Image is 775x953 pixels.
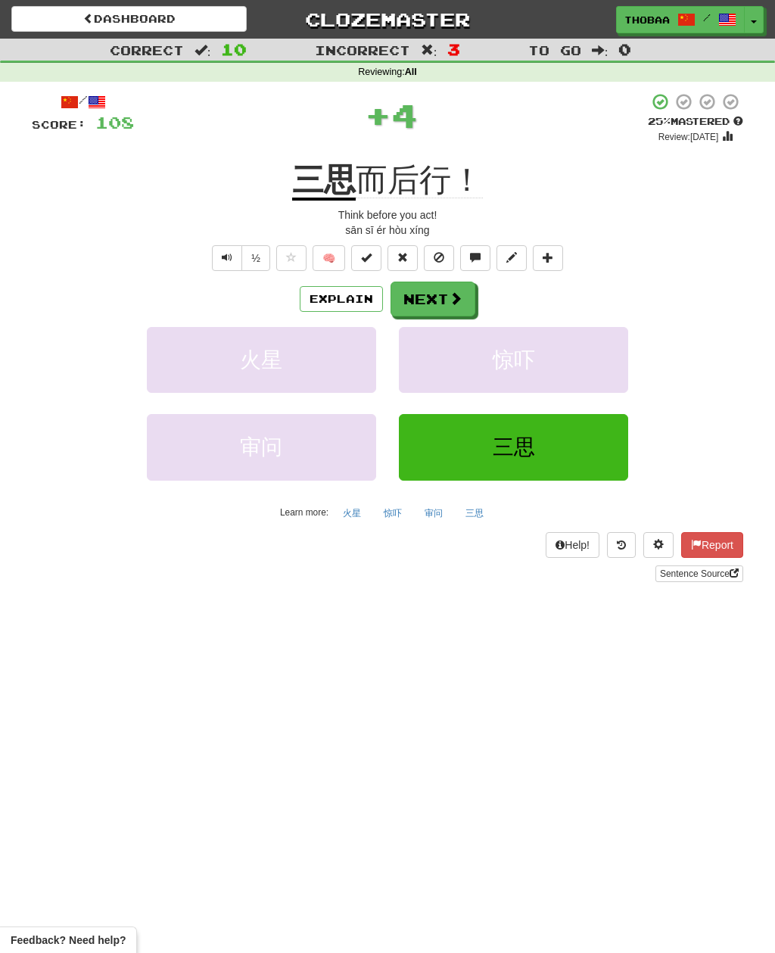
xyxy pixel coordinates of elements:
a: thobaa / [616,6,745,33]
button: 火星 [147,327,376,393]
div: / [32,92,134,111]
a: Dashboard [11,6,247,32]
button: Help! [546,532,599,558]
u: 三思 [292,162,356,201]
span: 惊吓 [493,348,535,372]
small: Learn more: [280,507,328,518]
small: Review: [DATE] [658,132,719,142]
button: Next [391,282,475,316]
button: 审问 [147,414,376,480]
button: ½ [241,245,270,271]
span: 25 % [648,115,671,127]
span: 火星 [240,348,282,372]
button: 三思 [457,502,492,525]
span: 而后行！ [356,162,483,198]
span: 0 [618,40,631,58]
span: + [365,92,391,138]
button: Reset to 0% Mastered (alt+r) [387,245,418,271]
span: / [703,12,711,23]
span: Incorrect [315,42,410,58]
span: thobaa [624,13,670,26]
span: Score: [32,118,86,131]
button: 惊吓 [399,327,628,393]
button: 火星 [335,502,369,525]
button: Add to collection (alt+a) [533,245,563,271]
span: 10 [221,40,247,58]
span: Open feedback widget [11,933,126,948]
span: Correct [110,42,184,58]
div: sān sī ér hòu xíng [32,223,743,238]
span: : [592,44,608,57]
strong: All [405,67,417,77]
div: Think before you act! [32,207,743,223]
span: To go [528,42,581,58]
div: Text-to-speech controls [209,245,270,271]
span: 4 [391,96,418,134]
button: Edit sentence (alt+d) [496,245,527,271]
span: 108 [95,113,134,132]
div: Mastered [648,115,743,129]
a: Sentence Source [655,565,743,582]
button: Explain [300,286,383,312]
button: 惊吓 [375,502,410,525]
a: Clozemaster [269,6,505,33]
span: 三思 [493,435,535,459]
button: 🧠 [313,245,345,271]
span: 3 [447,40,460,58]
button: 审问 [416,502,451,525]
button: 三思 [399,414,628,480]
button: Round history (alt+y) [607,532,636,558]
span: : [421,44,437,57]
button: Ignore sentence (alt+i) [424,245,454,271]
button: Favorite sentence (alt+f) [276,245,307,271]
span: 审问 [240,435,282,459]
button: Set this sentence to 100% Mastered (alt+m) [351,245,381,271]
span: : [195,44,211,57]
button: Report [681,532,743,558]
button: Discuss sentence (alt+u) [460,245,490,271]
button: Play sentence audio (ctl+space) [212,245,242,271]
